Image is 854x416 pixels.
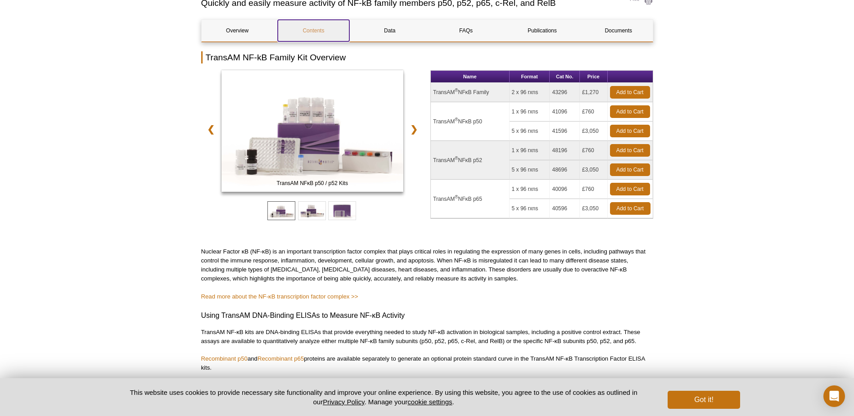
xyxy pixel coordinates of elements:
[610,86,650,99] a: Add to Cart
[201,293,358,300] a: Read more about the NF-κB transcription factor complex >>
[550,71,579,83] th: Cat No.
[510,180,550,199] td: 1 x 96 rxns
[431,180,510,218] td: TransAM NFκB p65
[430,20,502,41] a: FAQs
[431,102,510,141] td: TransAM NFκB p50
[506,20,578,41] a: Publications
[510,71,550,83] th: Format
[610,163,650,176] a: Add to Cart
[455,156,458,161] sup: ®
[610,125,650,137] a: Add to Cart
[201,328,653,346] p: TransAM NF-κB kits are DNA-binding ELISAs that provide everything needed to study NF-κB activatio...
[201,247,653,283] p: Nuclear Factor κB (NF-κB) is an important transcription factor complex that plays critical roles ...
[580,180,608,199] td: £760
[550,160,579,180] td: 48696
[201,310,653,321] h3: Using TransAM DNA-Binding ELISAs to Measure NF-κB Activity
[221,70,404,192] img: TransAM NFκB p50 / p52 Kits
[455,194,458,199] sup: ®
[431,71,510,83] th: Name
[580,122,608,141] td: £3,050
[550,83,579,102] td: 43296
[550,102,579,122] td: 41096
[455,88,458,93] sup: ®
[668,391,740,409] button: Got it!
[201,51,653,63] h2: TransAM NF-kB Family Kit Overview
[278,20,349,41] a: Contents
[431,83,510,102] td: TransAM NFκB Family
[510,102,550,122] td: 1 x 96 rxns
[610,144,650,157] a: Add to Cart
[223,179,402,188] span: TransAM NFκB p50 / p52 Kits
[550,141,579,160] td: 48196
[201,355,248,362] a: Recombinant p50
[580,141,608,160] td: £760
[221,70,404,194] a: TransAM NFκB p50 / p52 Kits
[114,388,653,407] p: This website uses cookies to provide necessary site functionality and improve your online experie...
[610,202,651,215] a: Add to Cart
[455,117,458,122] sup: ®
[583,20,654,41] a: Documents
[823,385,845,407] div: Open Intercom Messenger
[323,398,364,406] a: Privacy Policy
[201,119,221,140] a: ❮
[580,71,608,83] th: Price
[510,122,550,141] td: 5 x 96 rxns
[550,122,579,141] td: 41596
[580,160,608,180] td: £3,050
[202,20,273,41] a: Overview
[407,398,452,406] button: cookie settings
[510,83,550,102] td: 2 x 96 rxns
[510,160,550,180] td: 5 x 96 rxns
[550,199,579,218] td: 40596
[580,102,608,122] td: £760
[510,199,550,218] td: 5 x 96 rxns
[610,183,650,195] a: Add to Cart
[431,141,510,180] td: TransAM NFκB p52
[610,105,650,118] a: Add to Cart
[580,199,608,218] td: £3,050
[354,20,425,41] a: Data
[201,354,653,372] p: and proteins are available separately to generate an optional protein standard curve in the Trans...
[510,141,550,160] td: 1 x 96 rxns
[404,119,424,140] a: ❯
[258,355,304,362] a: Recombinant p65
[580,83,608,102] td: £1,270
[550,180,579,199] td: 40096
